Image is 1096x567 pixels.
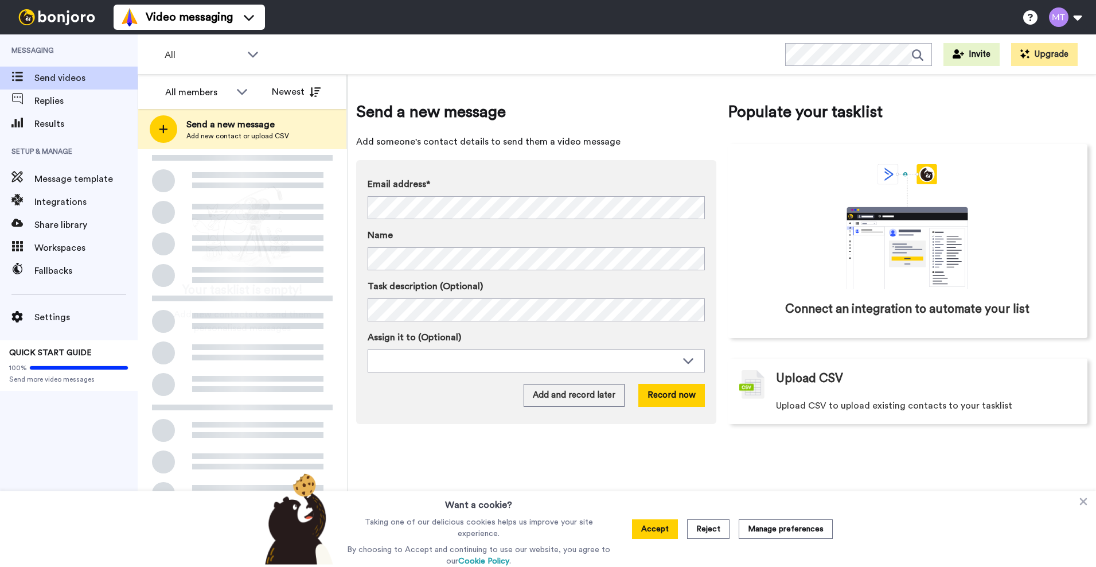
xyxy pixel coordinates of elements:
[9,363,27,372] span: 100%
[155,308,330,335] span: Add new contacts to send them personalised messages
[368,177,705,191] label: Email address*
[344,544,613,567] p: By choosing to Accept and continuing to use our website, you agree to our .
[185,181,300,273] img: ready-set-action.png
[146,9,233,25] span: Video messaging
[34,218,138,232] span: Share library
[368,279,705,293] label: Task description (Optional)
[638,384,705,407] button: Record now
[344,516,613,539] p: Taking one of our delicious cookies helps us improve your site experience.
[186,118,289,131] span: Send a new message
[9,375,128,384] span: Send more video messages
[458,557,509,565] a: Cookie Policy
[34,310,138,324] span: Settings
[356,100,716,123] span: Send a new message
[34,94,138,108] span: Replies
[943,43,1000,66] button: Invite
[165,48,241,62] span: All
[186,131,289,141] span: Add new contact or upload CSV
[632,519,678,539] button: Accept
[728,100,1088,123] span: Populate your tasklist
[445,491,512,512] h3: Want a cookie?
[34,264,138,278] span: Fallbacks
[255,473,340,565] img: bear-with-cookie.png
[785,301,1029,318] span: Connect an integration to automate your list
[776,399,1012,413] span: Upload CSV to upload existing contacts to your tasklist
[1011,43,1078,66] button: Upgrade
[776,370,843,387] span: Upload CSV
[368,228,393,242] span: Name
[368,331,705,344] label: Assign it to (Optional)
[524,384,625,407] button: Add and record later
[9,349,92,357] span: QUICK START GUIDE
[821,164,993,289] div: animation
[739,370,765,399] img: csv-grey.png
[34,71,138,85] span: Send videos
[14,9,100,25] img: bj-logo-header-white.svg
[165,86,231,99] div: All members
[687,519,730,539] button: Reject
[34,172,138,186] span: Message template
[182,282,303,299] span: Your tasklist is empty!
[739,519,833,539] button: Manage preferences
[34,117,138,131] span: Results
[34,241,138,255] span: Workspaces
[120,8,139,26] img: vm-color.svg
[263,80,329,103] button: Newest
[356,135,716,149] span: Add someone's contact details to send them a video message
[34,195,138,209] span: Integrations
